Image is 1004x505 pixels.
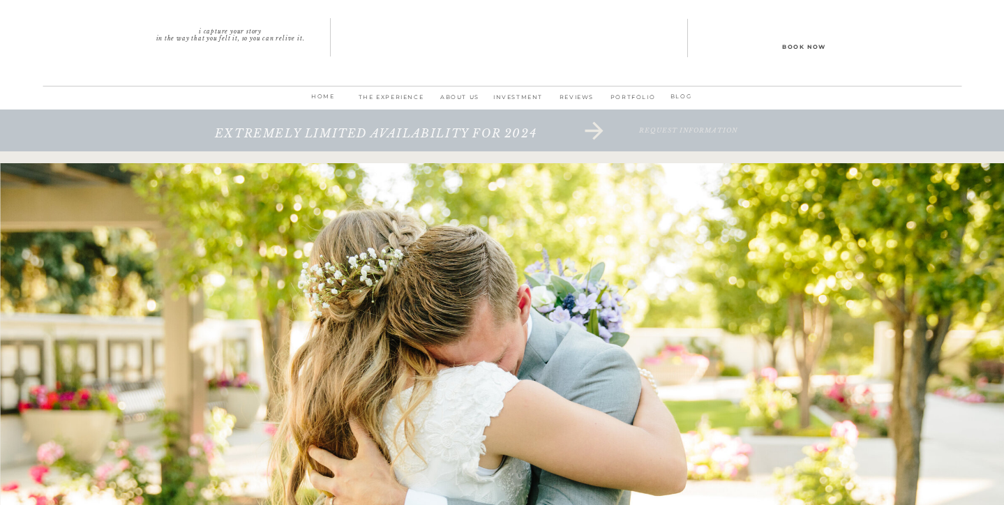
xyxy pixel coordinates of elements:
[489,91,548,111] a: INVESTMENT
[606,91,660,111] a: PORTFOLIO
[305,91,342,110] a: home
[431,91,489,111] a: ABOUT us
[663,91,700,104] a: BLOG
[130,28,331,38] a: I capture your storyin the way that you felt it, so you can relive it.
[742,41,867,51] a: Book Now
[168,127,584,155] a: extremely limited availability for 2024
[566,127,812,155] a: request information
[130,28,331,38] p: I capture your story in the way that you felt it, so you can relive it.
[352,91,431,111] a: THE EXPERIENCE
[548,91,606,111] a: REVIEWS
